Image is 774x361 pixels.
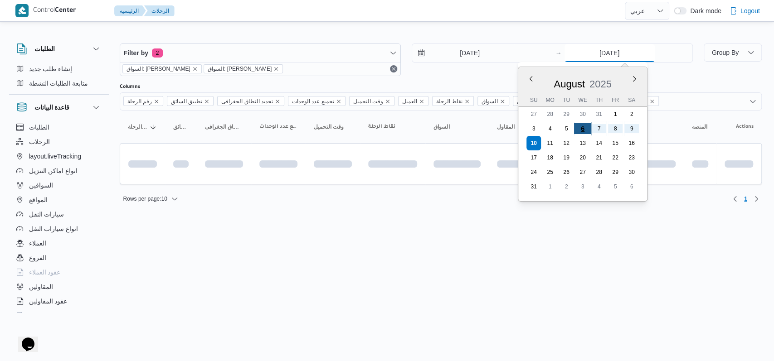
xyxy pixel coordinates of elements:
div: day-1 [543,179,557,194]
button: المواقع [13,193,105,207]
div: Su [526,94,541,106]
button: انواع سيارات النقل [13,221,105,236]
span: نقاط الرحلة [432,96,474,106]
div: قاعدة البيانات [9,120,109,316]
button: اجهزة التليفون [13,308,105,323]
span: Logout [740,5,760,16]
button: Rows per page:10 [120,193,182,204]
span: رقم الرحلة [127,96,152,106]
span: نقاط الرحلة [368,123,395,130]
button: الرحلات [13,135,105,149]
div: day-6 [624,179,639,194]
span: رقم الرحلة [123,96,163,106]
span: Actions [736,123,754,130]
svg: Sorted in descending order [150,123,157,130]
button: الرئيسيه [114,5,146,16]
span: السواق [482,96,498,106]
div: Mo [543,94,557,106]
div: → [555,50,562,56]
img: X8yXhbKr1z7QwAAAABJRU5ErkJggg== [15,4,29,17]
button: رقم الرحلةSorted in descending order [124,120,161,134]
span: المقاول [497,123,515,130]
div: day-30 [575,107,590,121]
div: Button. Open the month selector. August is currently selected. [553,78,585,90]
span: السواق: [PERSON_NAME] [127,65,190,73]
span: August [554,78,585,90]
button: وقت التحميل [310,120,355,134]
button: سيارات النقل [13,207,105,221]
span: وقت التحميل [349,96,394,106]
button: layout.liveTracking [13,149,105,164]
div: الطلبات [9,62,109,94]
button: الطلبات [13,120,105,135]
span: المواقع [29,194,48,205]
span: تطبيق السائق [173,123,189,130]
div: Th [592,94,606,106]
div: day-22 [608,150,623,165]
button: Open list of options [749,98,756,105]
button: Remove المنصه from selection in this group [649,99,655,104]
span: 1 [744,193,747,204]
div: day-13 [575,136,590,150]
div: day-3 [526,121,541,136]
button: عقود المقاولين [13,294,105,308]
span: اجهزة التليفون [29,310,67,321]
button: Remove رقم الرحلة from selection in this group [154,99,159,104]
button: Remove [388,63,399,74]
span: عقود العملاء [29,267,61,278]
button: العملاء [13,236,105,250]
span: تطبيق السائق [167,96,214,106]
span: تطبيق السائق [171,96,202,106]
div: day-5 [559,121,574,136]
button: السواق [430,120,484,134]
div: day-29 [559,107,574,121]
button: المنصه [688,120,712,134]
span: الفروع [29,252,46,263]
span: تحديد النطاق الجغرافى [217,96,284,106]
div: day-31 [526,179,541,194]
button: Previous Month [527,75,535,82]
div: day-3 [575,179,590,194]
span: Group By [712,49,739,56]
span: المقاول [517,96,535,106]
div: Fr [608,94,623,106]
div: day-4 [592,179,606,194]
div: day-14 [592,136,606,150]
div: day-29 [608,165,623,179]
span: وقت التحميل [353,96,383,106]
div: day-30 [624,165,639,179]
span: متابعة الطلبات النشطة [29,78,88,89]
span: تجميع عدد الوحدات [292,96,334,106]
span: سيارات النقل [29,209,64,220]
div: day-24 [526,165,541,179]
span: انواع سيارات النقل [29,223,78,234]
div: day-26 [559,165,574,179]
button: Next month [631,75,638,82]
button: الفروع [13,250,105,265]
div: day-28 [543,107,557,121]
span: العملاء [29,238,46,249]
button: السواقين [13,178,105,193]
div: Button. Open the year selector. 2025 is currently selected. [589,78,612,90]
div: Sa [624,94,639,106]
div: day-11 [543,136,557,150]
span: تجميع عدد الوحدات [259,123,297,130]
div: day-15 [608,136,623,150]
button: الطلبات [16,43,102,54]
button: المقاولين [13,279,105,294]
span: 2025 [589,78,611,90]
span: العميل [402,96,417,106]
button: تطبيق السائق [170,120,192,134]
button: عقود العملاء [13,265,105,279]
span: layout.liveTracking [29,151,81,162]
button: Previous page [730,193,740,204]
input: Press the down key to open a popover containing a calendar. [412,44,515,62]
div: day-28 [592,165,606,179]
button: Filter by2 active filters [120,44,400,62]
button: Logout [726,2,764,20]
b: Center [55,7,76,14]
span: إنشاء طلب جديد [29,63,73,74]
div: day-8 [608,121,623,136]
button: remove selected entity [192,66,198,72]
